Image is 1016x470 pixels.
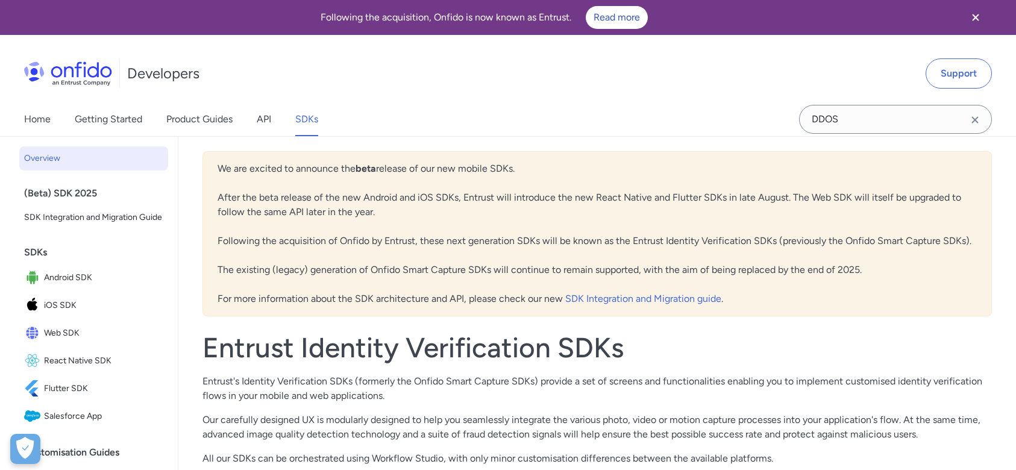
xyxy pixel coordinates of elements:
[953,2,998,33] button: Close banner
[44,408,163,425] span: Salesforce App
[295,102,318,136] a: SDKs
[24,352,44,369] img: IconReact Native SDK
[24,325,44,342] img: IconWeb SDK
[44,297,163,314] span: iOS SDK
[257,102,271,136] a: API
[202,331,992,365] h1: Entrust Identity Verification SDKs
[10,434,40,464] div: Cookie Preferences
[127,64,199,83] h1: Developers
[24,269,44,286] img: IconAndroid SDK
[19,348,168,374] a: IconReact Native SDKReact Native SDK
[24,210,163,225] span: SDK Integration and Migration Guide
[799,105,992,134] input: Onfido search input field
[75,102,142,136] a: Getting Started
[19,205,168,230] a: SDK Integration and Migration Guide
[24,61,112,86] img: Onfido Logo
[24,297,44,314] img: IconiOS SDK
[19,403,168,430] a: IconSalesforce AppSalesforce App
[44,352,163,369] span: React Native SDK
[968,113,982,127] svg: Clear search field button
[24,151,163,166] span: Overview
[19,265,168,291] a: IconAndroid SDKAndroid SDK
[565,293,721,304] a: SDK Integration and Migration guide
[202,451,992,466] p: All our SDKs can be orchestrated using Workflow Studio, with only minor customisation differences...
[24,181,173,205] div: (Beta) SDK 2025
[24,440,173,465] div: Customisation Guides
[586,6,648,29] a: Read more
[44,325,163,342] span: Web SDK
[19,146,168,171] a: Overview
[202,374,992,403] p: Entrust's Identity Verification SDKs (formerly the Onfido Smart Capture SDKs) provide a set of sc...
[19,292,168,319] a: IconiOS SDKiOS SDK
[19,375,168,402] a: IconFlutter SDKFlutter SDK
[926,58,992,89] a: Support
[10,434,40,464] button: Open Preferences
[968,10,983,25] svg: Close banner
[202,151,992,316] div: We are excited to announce the release of our new mobile SDKs. After the beta release of the new ...
[24,102,51,136] a: Home
[24,240,173,265] div: SDKs
[202,413,992,442] p: Our carefully designed UX is modularly designed to help you seamlessly integrate the various phot...
[19,320,168,346] a: IconWeb SDKWeb SDK
[44,269,163,286] span: Android SDK
[14,6,953,29] div: Following the acquisition, Onfido is now known as Entrust.
[24,380,44,397] img: IconFlutter SDK
[44,380,163,397] span: Flutter SDK
[24,408,44,425] img: IconSalesforce App
[356,163,376,174] b: beta
[166,102,233,136] a: Product Guides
